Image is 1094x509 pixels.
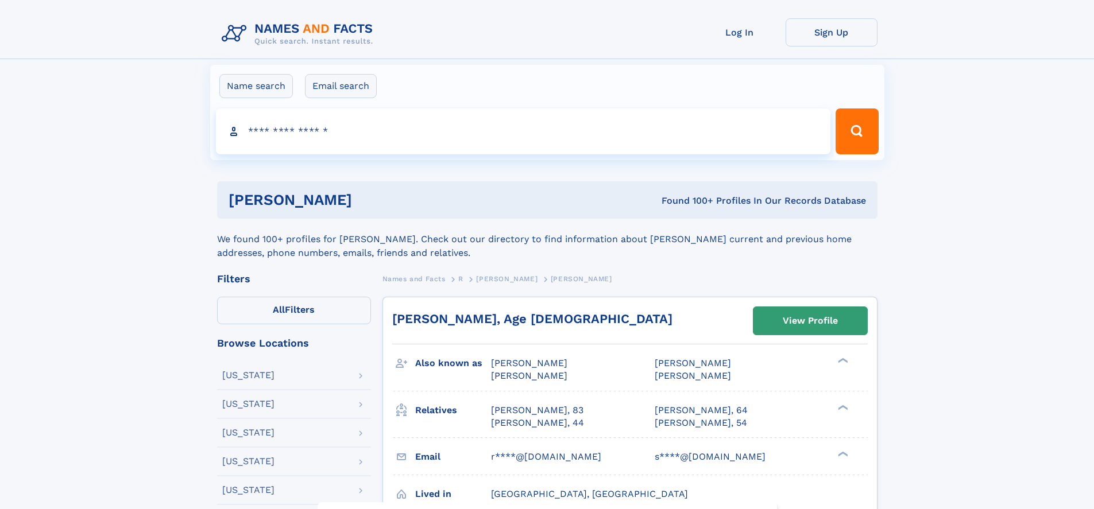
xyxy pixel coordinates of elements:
[491,488,688,499] span: [GEOGRAPHIC_DATA], [GEOGRAPHIC_DATA]
[783,308,838,334] div: View Profile
[217,297,371,324] label: Filters
[491,358,567,368] span: [PERSON_NAME]
[415,447,491,467] h3: Email
[222,399,275,409] div: [US_STATE]
[217,18,382,49] img: Logo Names and Facts
[382,271,446,286] a: Names and Facts
[217,338,371,348] div: Browse Locations
[551,275,612,283] span: [PERSON_NAME]
[836,108,878,154] button: Search Button
[305,74,377,98] label: Email search
[458,271,463,286] a: R
[655,370,731,381] span: [PERSON_NAME]
[694,18,786,46] a: Log In
[222,428,275,437] div: [US_STATE]
[491,370,567,381] span: [PERSON_NAME]
[655,358,731,368] span: [PERSON_NAME]
[507,195,866,207] div: Found 100+ Profiles In Our Records Database
[217,274,371,284] div: Filters
[835,403,849,411] div: ❯
[655,404,748,417] a: [PERSON_NAME], 64
[217,219,877,260] div: We found 100+ profiles for [PERSON_NAME]. Check out our directory to find information about [PERS...
[222,457,275,466] div: [US_STATE]
[392,312,672,326] a: [PERSON_NAME], Age [DEMOGRAPHIC_DATA]
[491,404,583,417] a: [PERSON_NAME], 83
[476,275,538,283] span: [PERSON_NAME]
[458,275,463,283] span: R
[229,193,507,207] h1: [PERSON_NAME]
[222,371,275,380] div: [US_STATE]
[222,485,275,495] div: [US_STATE]
[655,417,747,429] a: [PERSON_NAME], 54
[273,304,285,315] span: All
[415,353,491,373] h3: Also known as
[415,401,491,420] h3: Relatives
[786,18,877,46] a: Sign Up
[216,108,831,154] input: search input
[835,357,849,364] div: ❯
[476,271,538,286] a: [PERSON_NAME]
[219,74,293,98] label: Name search
[835,450,849,457] div: ❯
[491,417,584,429] a: [PERSON_NAME], 44
[415,484,491,504] h3: Lived in
[753,307,867,335] a: View Profile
